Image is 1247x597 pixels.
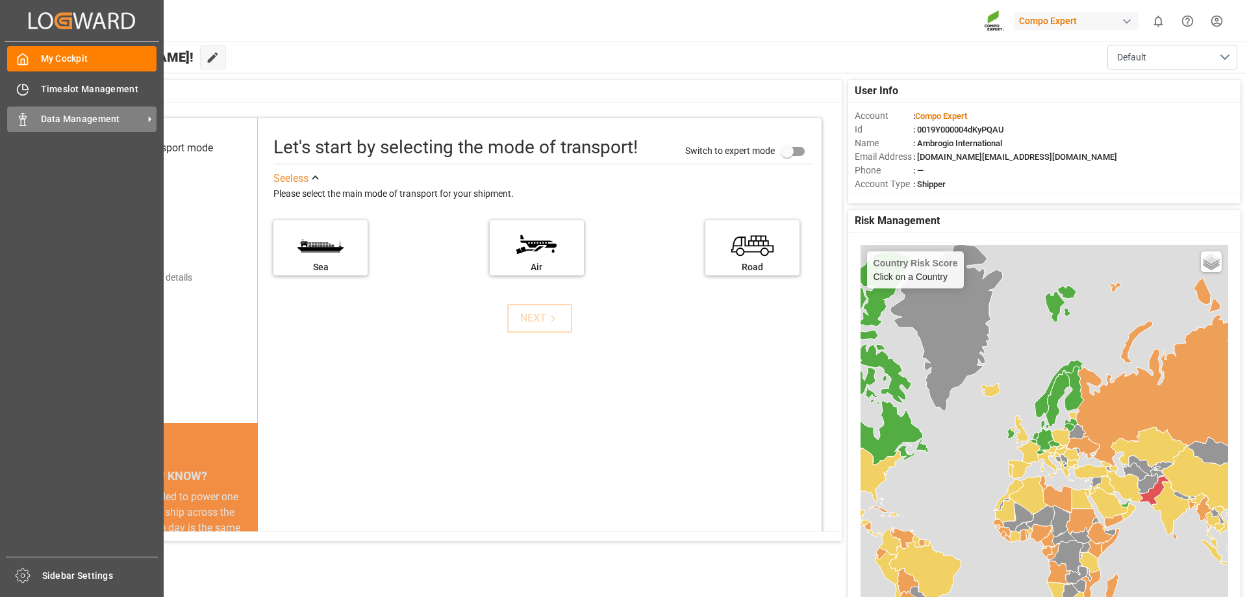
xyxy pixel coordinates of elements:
[273,171,309,186] div: See less
[41,83,157,96] span: Timeslot Management
[913,152,1117,162] span: : [DOMAIN_NAME][EMAIL_ADDRESS][DOMAIN_NAME]
[1173,6,1202,36] button: Help Center
[1201,251,1222,272] a: Layers
[855,123,913,136] span: Id
[855,213,940,229] span: Risk Management
[712,260,793,274] div: Road
[507,304,572,333] button: NEXT
[855,109,913,123] span: Account
[855,164,913,177] span: Phone
[54,45,194,70] span: Hello [PERSON_NAME]!
[685,145,775,155] span: Switch to expert mode
[7,46,157,71] a: My Cockpit
[1117,51,1146,64] span: Default
[984,10,1005,32] img: Screenshot%202023-09-29%20at%2010.02.21.png_1712312052.png
[913,166,924,175] span: : —
[913,125,1004,134] span: : 0019Y000004dKyPQAU
[855,136,913,150] span: Name
[915,111,967,121] span: Compo Expert
[496,260,577,274] div: Air
[855,83,898,99] span: User Info
[42,569,158,583] span: Sidebar Settings
[913,179,946,189] span: : Shipper
[874,258,958,282] div: Click on a Country
[41,112,144,126] span: Data Management
[273,186,812,202] div: Please select the main mode of transport for your shipment.
[280,260,361,274] div: Sea
[874,258,958,268] h4: Country Risk Score
[70,462,258,489] div: DID YOU KNOW?
[913,138,1002,148] span: : Ambrogio International
[1014,8,1144,33] button: Compo Expert
[273,134,638,161] div: Let's start by selecting the mode of transport!
[1107,45,1237,70] button: open menu
[41,52,157,66] span: My Cockpit
[1144,6,1173,36] button: show 0 new notifications
[7,76,157,101] a: Timeslot Management
[855,177,913,191] span: Account Type
[1014,12,1139,31] div: Compo Expert
[913,111,967,121] span: :
[855,150,913,164] span: Email Address
[86,489,242,583] div: The energy needed to power one large container ship across the ocean in a single day is the same ...
[520,311,560,326] div: NEXT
